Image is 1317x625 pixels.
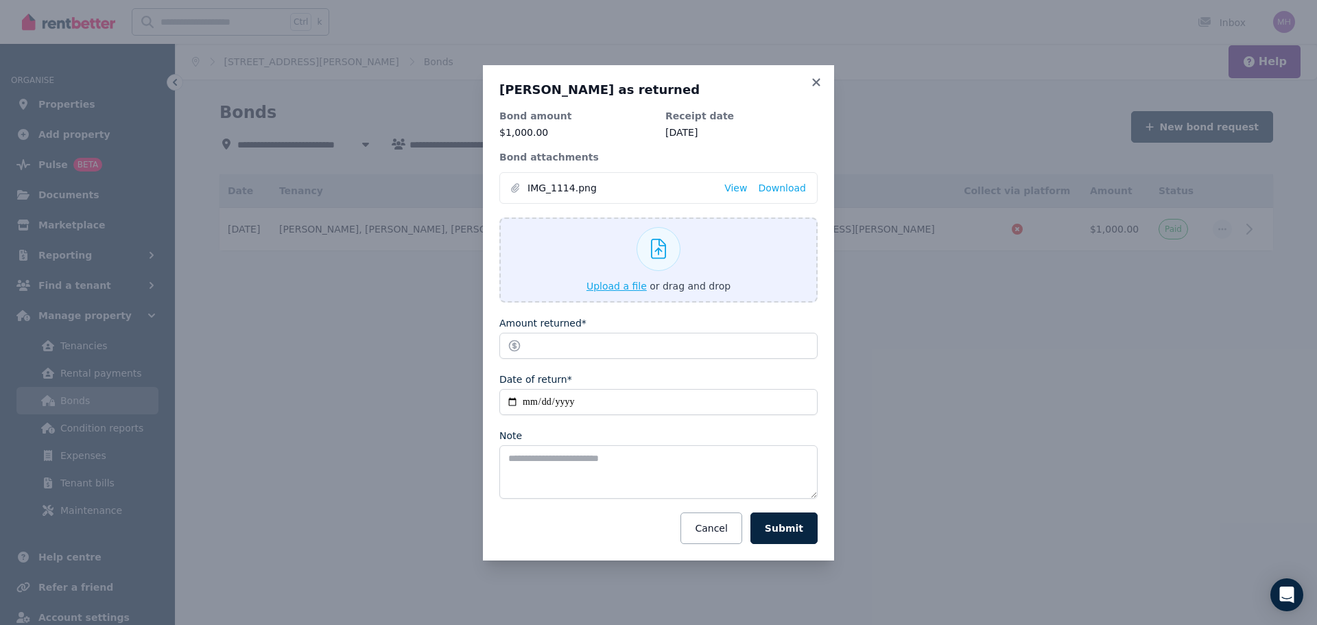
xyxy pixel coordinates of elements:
label: Note [499,429,522,443]
a: View [724,181,747,195]
a: Download [758,181,806,195]
span: IMG_1114.png [527,181,713,195]
dt: Receipt date [665,109,818,123]
div: Open Intercom Messenger [1270,578,1303,611]
button: Cancel [680,512,741,544]
dt: Bond amount [499,109,652,123]
label: Date of return* [499,373,572,386]
label: Amount returned* [499,316,586,330]
button: Submit [750,512,818,544]
h3: [PERSON_NAME] as returned [499,82,818,98]
p: $1,000.00 [499,126,652,139]
dt: Bond attachments [499,150,818,164]
dd: [DATE] [665,126,818,139]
